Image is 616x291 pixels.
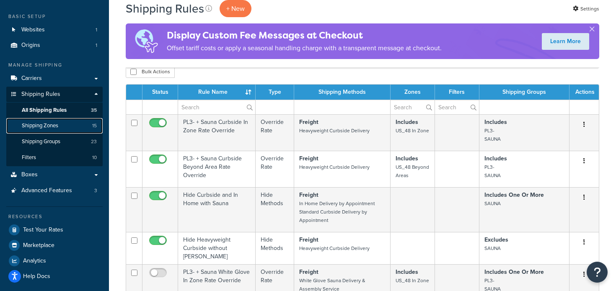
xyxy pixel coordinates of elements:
a: Origins 1 [6,38,103,53]
span: 1 [96,42,97,49]
small: PL3- SAUNA [484,163,501,179]
span: Websites [21,26,45,33]
small: US_48 In Zone [396,277,429,284]
span: 10 [92,154,97,161]
strong: Freight [299,118,318,126]
div: Basic Setup [6,13,103,20]
span: Shipping Groups [22,138,60,145]
span: 1 [96,26,97,33]
span: 15 [92,122,97,129]
span: Carriers [21,75,42,82]
strong: Includes One Or More [484,268,544,276]
td: Override Rate [256,151,294,187]
a: Websites 1 [6,22,103,38]
li: Filters [6,150,103,165]
td: Hide Heavyweight Curbside without [PERSON_NAME] [178,232,256,264]
small: In Home Delivery by Appointment Standard Curbside Delivery by Appointment [299,200,375,224]
strong: Includes One Or More [484,191,544,199]
span: Boxes [21,171,38,178]
span: Marketplace [23,242,54,249]
td: Hide Methods [256,232,294,264]
a: Learn More [542,33,589,50]
th: Actions [569,85,599,100]
a: Filters 10 [6,150,103,165]
li: Origins [6,38,103,53]
a: All Shipping Rules 35 [6,103,103,118]
h4: Display Custom Fee Messages at Checkout [167,28,442,42]
a: Advanced Features 3 [6,183,103,198]
h1: Shipping Rules [126,0,204,17]
th: Type [256,85,294,100]
small: SAUNA [484,200,501,207]
span: 35 [91,107,97,114]
a: Help Docs [6,269,103,284]
th: Filters [435,85,479,100]
li: Websites [6,22,103,38]
small: Heavyweight Curbside Delivery [299,163,370,171]
button: Open Resource Center [587,262,608,283]
span: All Shipping Rules [22,107,67,114]
strong: Includes [396,268,418,276]
td: Hide Methods [256,187,294,232]
a: Shipping Rules [6,87,103,102]
th: Status [142,85,178,100]
th: Zones [391,85,435,100]
span: Origins [21,42,40,49]
span: Test Your Rates [23,227,63,234]
small: US_48 Beyond Areas [396,163,429,179]
small: SAUNA [484,245,501,252]
li: Shipping Zones [6,118,103,134]
li: Shipping Rules [6,87,103,166]
a: Boxes [6,167,103,183]
td: Hide Curbside and In Home with Sauna [178,187,256,232]
a: Test Your Rates [6,222,103,237]
strong: Freight [299,268,318,276]
small: Heavyweight Curbside Delivery [299,245,370,252]
strong: Includes [396,118,418,126]
a: Carriers [6,71,103,86]
span: Shipping Zones [22,122,58,129]
p: Offset tariff costs or apply a seasonal handling charge with a transparent message at checkout. [167,42,442,54]
a: Shipping Groups 23 [6,134,103,149]
strong: Freight [299,154,318,163]
li: Shipping Groups [6,134,103,149]
strong: Freight [299,191,318,199]
small: Heavyweight Curbside Delivery [299,127,370,134]
th: Rule Name : activate to sort column ascending [178,85,256,100]
input: Search [178,100,255,114]
th: Shipping Methods [294,85,391,100]
a: Shipping Zones 15 [6,118,103,134]
span: Advanced Features [21,187,72,194]
span: 23 [91,138,97,145]
a: Analytics [6,253,103,268]
strong: Excludes [484,235,508,244]
div: Resources [6,213,103,220]
a: Marketplace [6,238,103,253]
span: Filters [22,154,36,161]
strong: Includes [484,154,507,163]
td: Override Rate [256,114,294,151]
li: Advanced Features [6,183,103,198]
strong: Includes [396,154,418,163]
td: PL3- + Sauna Curbside In Zone Rate Override [178,114,256,151]
span: Help Docs [23,273,50,280]
span: Analytics [23,258,46,265]
input: Search [435,100,479,114]
th: Shipping Groups [479,85,569,100]
span: Shipping Rules [21,91,60,98]
small: US_48 In Zone [396,127,429,134]
input: Search [391,100,435,114]
div: Manage Shipping [6,62,103,69]
button: Bulk Actions [126,65,175,78]
a: Settings [573,3,599,15]
li: All Shipping Rules [6,103,103,118]
td: PL3- + Sauna Curbside Beyond Area Rate Override [178,151,256,187]
strong: Includes [484,118,507,126]
strong: Freight [299,235,318,244]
